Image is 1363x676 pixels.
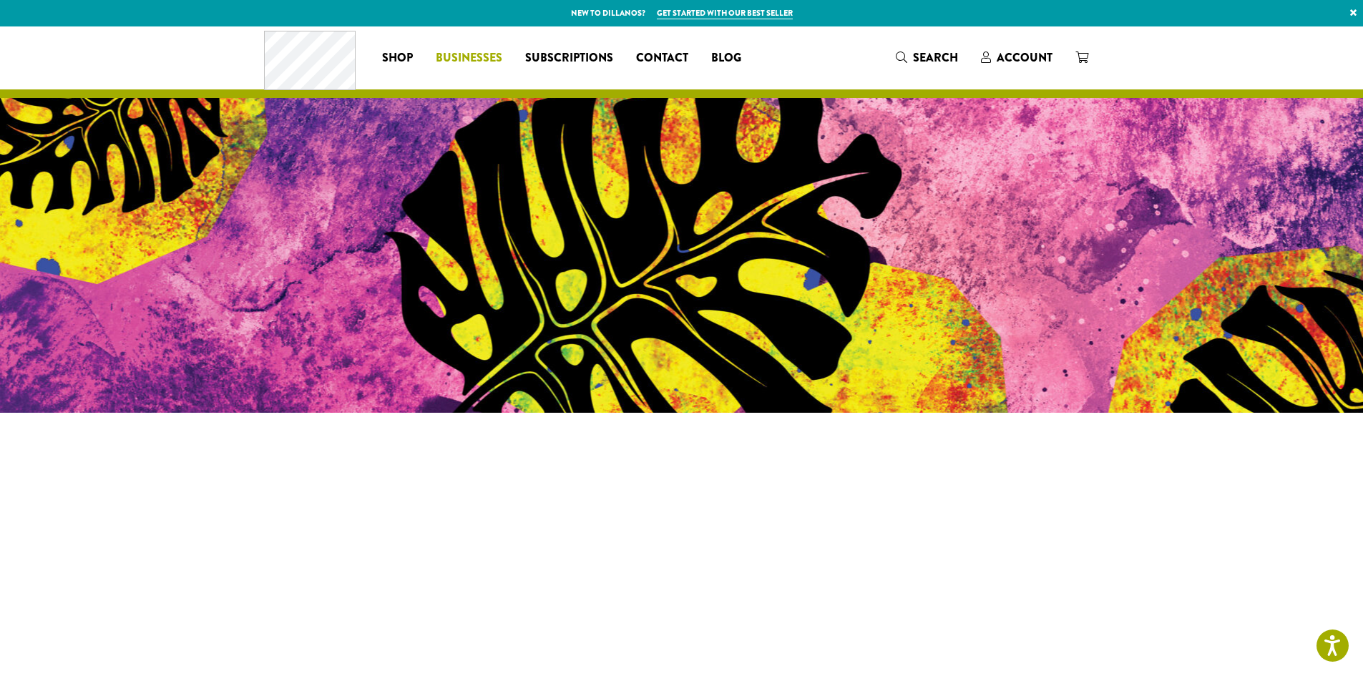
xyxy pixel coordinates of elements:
[371,46,424,69] a: Shop
[997,49,1052,66] span: Account
[657,7,793,19] a: Get started with our best seller
[913,49,958,66] span: Search
[636,49,688,67] span: Contact
[525,49,613,67] span: Subscriptions
[382,49,413,67] span: Shop
[436,49,502,67] span: Businesses
[884,46,969,69] a: Search
[711,49,741,67] span: Blog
